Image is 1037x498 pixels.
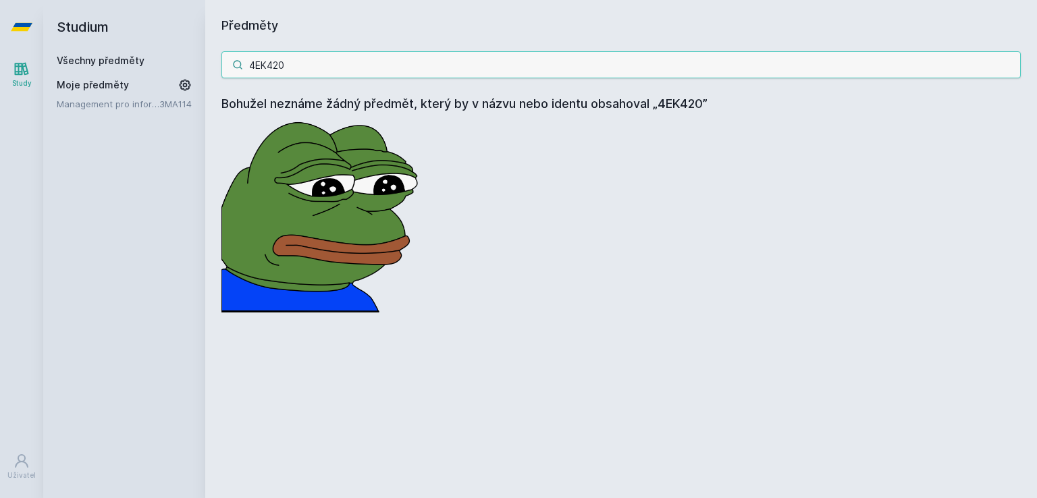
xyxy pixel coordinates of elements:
a: Uživatel [3,446,41,487]
div: Study [12,78,32,88]
a: 3MA114 [159,99,192,109]
h1: Předměty [221,16,1021,35]
a: Study [3,54,41,95]
span: Moje předměty [57,78,129,92]
input: Název nebo ident předmětu… [221,51,1021,78]
a: Management pro informatiky a statistiky [57,97,159,111]
div: Uživatel [7,470,36,480]
img: error_picture.png [221,113,424,312]
h4: Bohužel neznáme žádný předmět, který by v názvu nebo identu obsahoval „4EK420” [221,94,1021,113]
a: Všechny předměty [57,55,144,66]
